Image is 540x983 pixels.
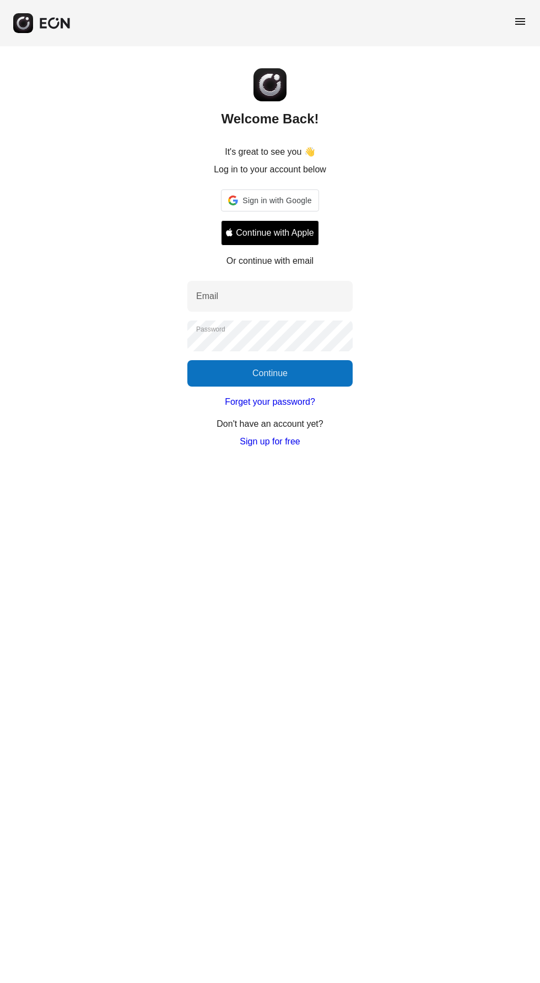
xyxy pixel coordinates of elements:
div: Sign in with Google [221,189,318,211]
p: Don't have an account yet? [217,417,323,431]
p: Or continue with email [226,254,314,268]
a: Sign up for free [240,435,300,448]
a: Forget your password? [225,395,315,409]
span: Sign in with Google [242,194,311,207]
label: Email [196,290,218,303]
button: Signin with apple ID [221,220,318,246]
h2: Welcome Back! [222,110,319,128]
span: menu [514,15,527,28]
label: Password [196,325,225,334]
p: It's great to see you 👋 [225,145,315,159]
button: Continue [187,360,353,387]
p: Log in to your account below [214,163,326,176]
